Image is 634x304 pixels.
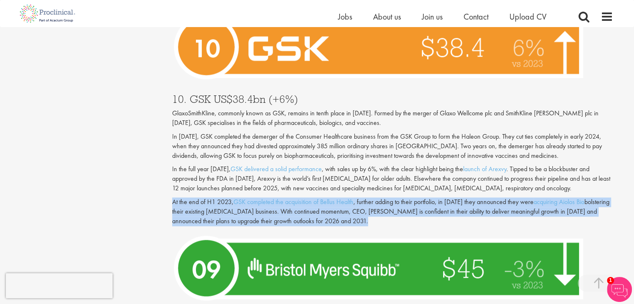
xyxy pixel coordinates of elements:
[172,132,613,161] p: In [DATE], GSK completed the demerger of the Consumer Healthcare business from the GSK Group to f...
[464,11,489,22] a: Contact
[463,164,506,173] a: launch of Arexvy
[509,11,546,22] a: Upload CV
[534,197,584,206] a: acquiring Aiolos Bio
[607,277,614,284] span: 1
[6,273,113,298] iframe: reCAPTCHA
[172,197,613,226] p: At the end of H1 2023, , further adding to their portfolio, in [DATE] they announced they were bo...
[172,164,613,193] p: In the full year [DATE], , with sales up by 6%, with the clear highlight being the . Tipped to be...
[373,11,401,22] a: About us
[172,109,613,128] p: GlaxoSmithKline, commonly known as GSK, remains in tenth place in [DATE]. Formed by the merger of...
[172,94,613,105] h3: 10. GSK US$38.4bn (+6%)
[607,277,632,302] img: Chatbot
[422,11,443,22] a: Join us
[338,11,352,22] a: Jobs
[233,197,353,206] a: GSK completed the acquisition of Bellus Health
[231,164,322,173] a: GSK delivered a solid performance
